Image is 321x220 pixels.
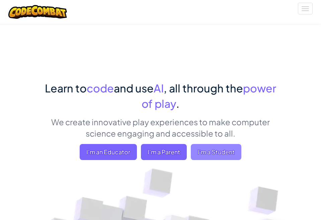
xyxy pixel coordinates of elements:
[87,81,114,95] span: code
[164,81,243,95] span: , all through the
[40,116,281,139] p: We create innovative play experiences to make computer science engaging and accessible to all.
[191,144,241,160] button: I'm a Student
[80,144,137,160] a: I'm an Educator
[8,5,67,19] img: CodeCombat logo
[141,144,187,160] a: I'm a Parent
[154,81,164,95] span: AI
[176,97,179,110] span: .
[114,81,154,95] span: and use
[45,81,87,95] span: Learn to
